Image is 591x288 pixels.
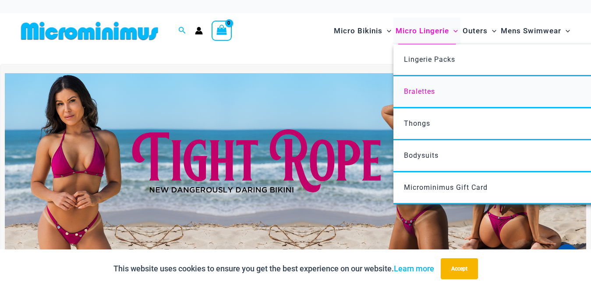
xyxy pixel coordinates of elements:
p: This website uses cookies to ensure you get the best experience on our website. [113,262,434,275]
a: OutersMenu ToggleMenu Toggle [460,18,499,44]
img: Tight Rope Pink Bikini [5,73,586,271]
a: Learn more [394,264,434,273]
a: View Shopping Cart, empty [212,21,232,41]
span: Bodysuits [404,151,439,160]
span: Microminimus Gift Card [404,183,488,192]
span: Thongs [404,119,430,128]
a: Search icon link [178,25,186,36]
nav: Site Navigation [330,16,573,46]
a: Micro LingerieMenu ToggleMenu Toggle [393,18,460,44]
span: Outers [463,20,488,42]
a: Mens SwimwearMenu ToggleMenu Toggle [499,18,572,44]
button: Accept [441,258,478,279]
a: Micro BikinisMenu ToggleMenu Toggle [332,18,393,44]
span: Bralettes [404,87,435,96]
a: Account icon link [195,27,203,35]
span: Micro Lingerie [396,20,449,42]
span: Menu Toggle [488,20,496,42]
span: Mens Swimwear [501,20,561,42]
span: Menu Toggle [449,20,458,42]
span: Menu Toggle [561,20,570,42]
span: Lingerie Packs [404,55,455,64]
img: MM SHOP LOGO FLAT [18,21,162,41]
span: Menu Toggle [382,20,391,42]
span: Micro Bikinis [334,20,382,42]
